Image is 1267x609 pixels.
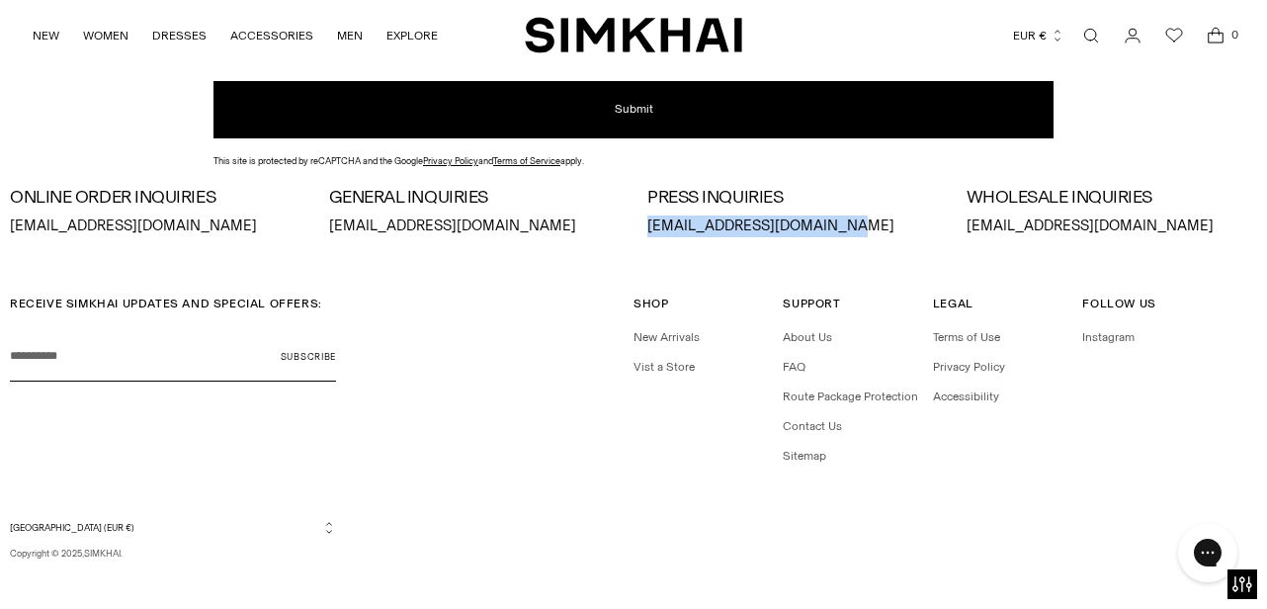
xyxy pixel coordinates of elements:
[783,297,840,310] span: Support
[633,297,668,310] span: Shop
[10,188,301,208] h3: ONLINE ORDER INQUIRIES
[1113,16,1152,55] a: Go to the account page
[84,548,121,559] a: SIMKHAI
[33,14,59,57] a: NEW
[1082,297,1155,310] span: Follow Us
[647,188,939,208] h3: PRESS INQUIRIES
[213,154,1054,168] div: This site is protected by reCAPTCHA and the Google and apply.
[152,14,207,57] a: DRESSES
[1082,330,1135,344] a: Instagram
[783,390,918,403] a: Route Package Protection
[967,188,1258,208] h3: WHOLESALE INQUIRIES
[933,297,973,310] span: Legal
[329,188,621,208] h3: GENERAL INQUIRIES
[10,297,322,310] span: RECEIVE SIMKHAI UPDATES AND SPECIAL OFFERS:
[1225,26,1243,43] span: 0
[83,14,128,57] a: WOMEN
[10,216,301,237] p: [EMAIL_ADDRESS][DOMAIN_NAME]
[10,520,336,535] button: [GEOGRAPHIC_DATA] (EUR €)
[493,155,560,166] a: Terms of Service
[633,360,695,374] a: Vist a Store
[933,330,1000,344] a: Terms of Use
[337,14,363,57] a: MEN
[1154,16,1194,55] a: Wishlist
[423,155,478,166] a: Privacy Policy
[525,16,742,54] a: SIMKHAI
[230,14,313,57] a: ACCESSORIES
[1071,16,1111,55] a: Open search modal
[783,360,805,374] a: FAQ
[1196,16,1235,55] a: Open cart modal
[647,216,939,237] p: [EMAIL_ADDRESS][DOMAIN_NAME]
[967,216,1258,237] p: [EMAIL_ADDRESS][DOMAIN_NAME]
[783,419,842,433] a: Contact Us
[783,449,826,463] a: Sitemap
[386,14,438,57] a: EXPLORE
[281,332,336,382] button: Subscribe
[633,330,700,344] a: New Arrivals
[933,390,999,403] a: Accessibility
[10,547,336,561] p: Copyright © 2025, .
[933,360,1005,374] a: Privacy Policy
[783,330,832,344] a: About Us
[1013,14,1064,57] button: EUR €
[1168,516,1247,589] iframe: Gorgias live chat messenger
[329,216,621,237] p: [EMAIL_ADDRESS][DOMAIN_NAME]
[213,81,1054,138] button: Submit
